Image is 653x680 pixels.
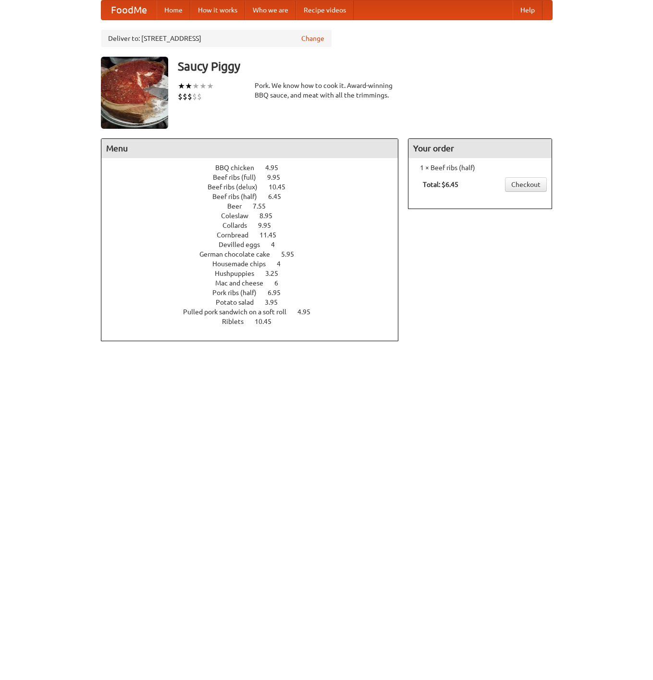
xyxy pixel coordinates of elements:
[215,270,296,277] a: Hushpuppies 3.25
[178,81,185,91] li: ★
[253,202,275,210] span: 7.55
[187,91,192,102] li: $
[101,139,398,158] h4: Menu
[255,81,399,100] div: Pork. We know how to cook it. Award-winning BBQ sauce, and meat with all the trimmings.
[271,241,284,248] span: 4
[213,173,266,181] span: Beef ribs (full)
[183,91,187,102] li: $
[217,231,294,239] a: Cornbread 11.45
[222,318,253,325] span: Riblets
[297,308,320,316] span: 4.95
[413,163,547,173] li: 1 × Beef ribs (half)
[157,0,190,20] a: Home
[215,279,296,287] a: Mac and cheese 6
[183,308,328,316] a: Pulled pork sandwich on a soft roll 4.95
[505,177,547,192] a: Checkout
[296,0,354,20] a: Recipe videos
[215,164,264,172] span: BBQ chicken
[268,289,290,297] span: 6.95
[258,222,281,229] span: 9.95
[216,298,296,306] a: Potato salad 3.95
[221,212,258,220] span: Coleslaw
[215,279,273,287] span: Mac and cheese
[222,318,289,325] a: Riblets 10.45
[259,231,286,239] span: 11.45
[101,57,168,129] img: angular.jpg
[215,270,264,277] span: Hushpuppies
[197,91,202,102] li: $
[101,30,332,47] div: Deliver to: [STREET_ADDRESS]
[178,57,553,76] h3: Saucy Piggy
[199,250,312,258] a: German chocolate cake 5.95
[190,0,245,20] a: How it works
[222,222,289,229] a: Collards 9.95
[255,318,281,325] span: 10.45
[513,0,542,20] a: Help
[178,91,183,102] li: $
[267,173,290,181] span: 9.95
[265,298,287,306] span: 3.95
[221,212,290,220] a: Coleslaw 8.95
[208,183,303,191] a: Beef ribs (delux) 10.45
[227,202,251,210] span: Beer
[212,260,275,268] span: Housemade chips
[216,298,263,306] span: Potato salad
[183,308,296,316] span: Pulled pork sandwich on a soft roll
[219,241,293,248] a: Devilled eggs 4
[212,289,298,297] a: Pork ribs (half) 6.95
[265,270,288,277] span: 3.25
[423,181,458,188] b: Total: $6.45
[245,0,296,20] a: Who we are
[408,139,552,158] h4: Your order
[101,0,157,20] a: FoodMe
[219,241,270,248] span: Devilled eggs
[215,164,296,172] a: BBQ chicken 4.95
[259,212,282,220] span: 8.95
[301,34,324,43] a: Change
[281,250,304,258] span: 5.95
[212,193,299,200] a: Beef ribs (half) 6.45
[192,81,199,91] li: ★
[207,81,214,91] li: ★
[265,164,288,172] span: 4.95
[199,250,280,258] span: German chocolate cake
[227,202,283,210] a: Beer 7.55
[269,183,295,191] span: 10.45
[212,193,267,200] span: Beef ribs (half)
[222,222,257,229] span: Collards
[213,173,298,181] a: Beef ribs (full) 9.95
[274,279,288,287] span: 6
[199,81,207,91] li: ★
[212,289,266,297] span: Pork ribs (half)
[192,91,197,102] li: $
[217,231,258,239] span: Cornbread
[212,260,298,268] a: Housemade chips 4
[268,193,291,200] span: 6.45
[208,183,267,191] span: Beef ribs (delux)
[277,260,290,268] span: 4
[185,81,192,91] li: ★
